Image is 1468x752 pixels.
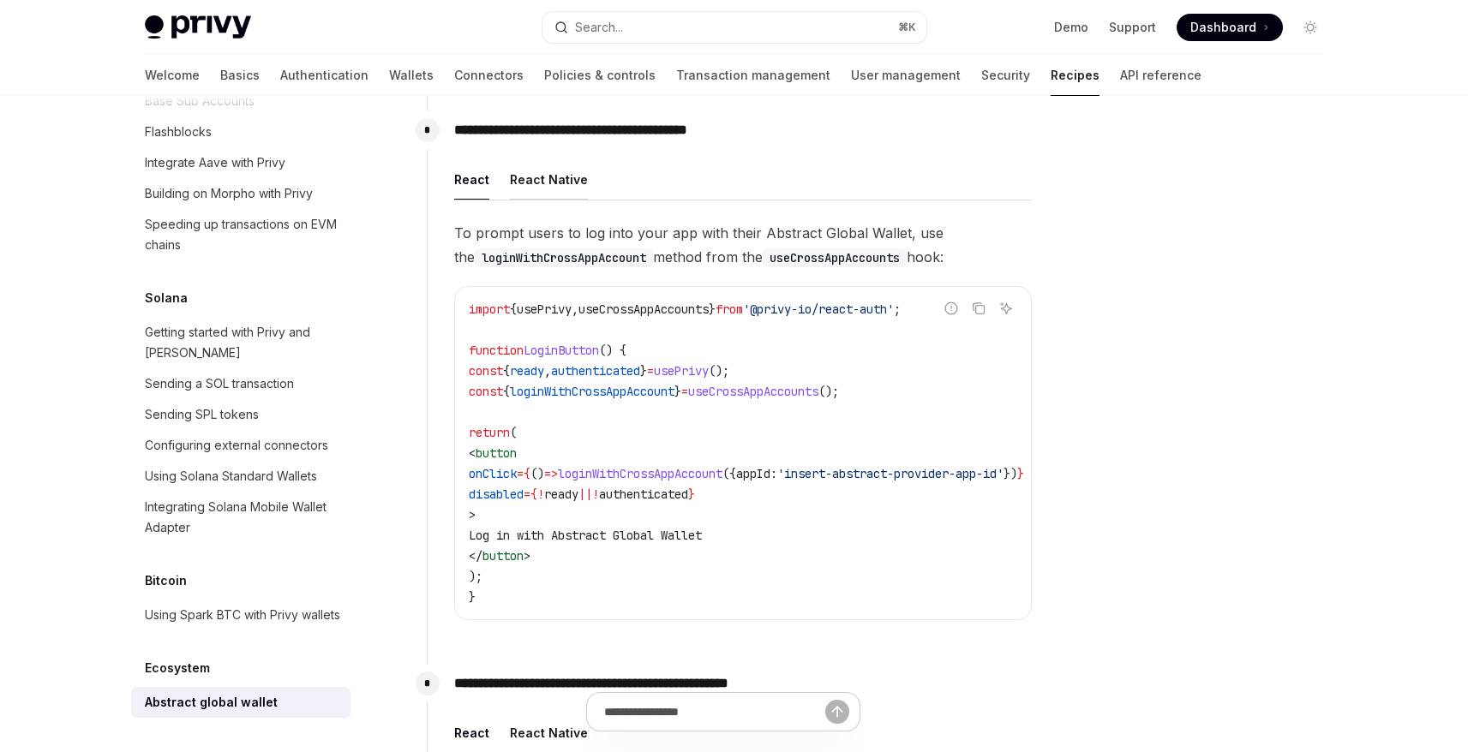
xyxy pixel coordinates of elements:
[510,301,517,317] span: {
[131,430,351,461] a: Configuring external connectors
[131,116,351,147] a: Flashblocks
[145,466,317,486] div: Using Solana Standard Wallets
[131,317,351,368] a: Getting started with Privy and [PERSON_NAME]
[1004,466,1017,481] span: })
[131,687,351,718] a: Abstract global wallet
[1017,466,1024,481] span: }
[131,600,351,630] a: Using Spark BTC with Privy wallets
[818,384,839,399] span: ();
[640,363,647,379] span: }
[604,693,825,731] input: Ask a question...
[544,55,656,96] a: Policies & controls
[709,363,729,379] span: ();
[537,486,544,502] span: !
[131,209,351,260] a: Speeding up transactions on EVM chains
[131,178,351,209] a: Building on Morpho with Privy
[145,152,285,173] div: Integrate Aave with Privy
[544,466,558,481] span: =>
[131,399,351,430] a: Sending SPL tokens
[688,384,818,399] span: useCrossAppAccounts
[510,363,544,379] span: ready
[454,159,489,200] button: React
[743,301,894,317] span: '@privy-io/react-auth'
[524,486,530,502] span: =
[145,122,212,142] div: Flashblocks
[510,384,674,399] span: loginWithCrossAppAccount
[145,214,340,255] div: Speeding up transactions on EVM chains
[517,301,572,317] span: usePrivy
[131,147,351,178] a: Integrate Aave with Privy
[575,17,623,38] div: Search...
[145,404,259,425] div: Sending SPL tokens
[777,466,1004,481] span: 'insert-abstract-provider-app-id'
[469,384,503,399] span: const
[578,301,709,317] span: useCrossAppAccounts
[145,183,313,204] div: Building on Morpho with Privy
[894,301,901,317] span: ;
[469,507,476,522] span: >
[389,55,434,96] a: Wallets
[736,466,777,481] span: appId:
[145,692,278,713] div: Abstract global wallet
[1051,55,1100,96] a: Recipes
[145,605,340,625] div: Using Spark BTC with Privy wallets
[688,486,695,502] span: }
[599,486,688,502] span: authenticated
[940,297,962,319] button: Report incorrect code
[131,492,351,543] a: Integrating Solana Mobile Wallet Adapter
[530,466,544,481] span: ()
[482,548,524,564] span: button
[131,368,351,399] a: Sending a SOL transaction
[476,445,517,461] span: button
[981,55,1030,96] a: Security
[654,363,709,379] span: usePrivy
[145,497,340,538] div: Integrating Solana Mobile Wallet Adapter
[1054,19,1088,36] a: Demo
[469,528,702,543] span: Log in with Abstract Global Wallet
[145,373,294,394] div: Sending a SOL transaction
[510,159,588,200] button: React Native
[503,384,510,399] span: {
[722,466,736,481] span: ({
[578,486,592,502] span: ||
[145,55,200,96] a: Welcome
[898,21,916,34] span: ⌘ K
[676,55,830,96] a: Transaction management
[1109,19,1156,36] a: Support
[674,384,681,399] span: }
[551,363,640,379] span: authenticated
[851,55,961,96] a: User management
[716,301,743,317] span: from
[825,700,849,724] button: Send message
[524,343,599,358] span: LoginButton
[1177,14,1283,41] a: Dashboard
[469,343,524,358] span: function
[544,363,551,379] span: ,
[544,486,578,502] span: ready
[503,363,510,379] span: {
[517,466,524,481] span: =
[681,384,688,399] span: =
[709,301,716,317] span: }
[145,658,210,678] h5: Ecosystem
[572,301,578,317] span: ,
[280,55,368,96] a: Authentication
[647,363,654,379] span: =
[510,425,517,440] span: (
[469,301,510,317] span: import
[220,55,260,96] a: Basics
[1120,55,1201,96] a: API reference
[469,445,476,461] span: <
[469,569,482,584] span: );
[469,425,510,440] span: return
[145,322,340,363] div: Getting started with Privy and [PERSON_NAME]
[475,248,653,267] code: loginWithCrossAppAccount
[145,288,188,308] h5: Solana
[469,486,524,502] span: disabled
[469,363,503,379] span: const
[454,55,524,96] a: Connectors
[469,548,482,564] span: </
[524,466,530,481] span: {
[1297,14,1324,41] button: Toggle dark mode
[968,297,990,319] button: Copy the contents from the code block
